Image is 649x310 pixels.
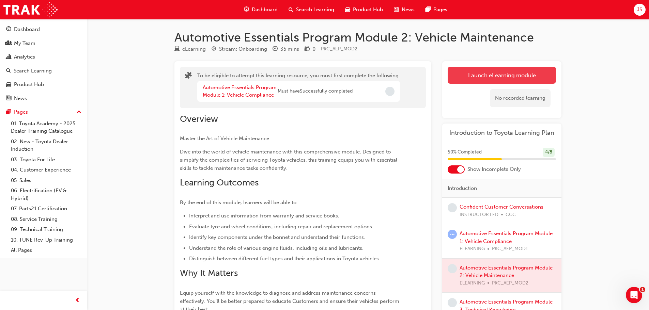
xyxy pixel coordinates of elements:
span: Must have Successfully completed [278,87,353,95]
div: 4 / 8 [543,148,555,157]
span: Incomplete [385,87,395,96]
a: guage-iconDashboard [238,3,283,17]
a: search-iconSearch Learning [283,3,340,17]
span: Search Learning [296,6,334,14]
span: learningRecordVerb_NONE-icon [448,298,457,307]
div: 0 [312,45,315,53]
div: Dashboard [14,26,40,33]
span: PKC_AEP_MOD1 [492,245,528,253]
a: Dashboard [3,23,84,36]
img: Trak [3,2,58,17]
span: learningRecordVerb_ATTEMPT-icon [448,230,457,239]
span: money-icon [305,46,310,52]
span: Dashboard [252,6,278,14]
a: 07. Parts21 Certification [8,203,84,214]
div: To be eligible to attempt this learning resource, you must first complete the following: [197,72,400,103]
span: News [402,6,415,14]
a: Automotive Essentials Program Module 1: Vehicle Compliance [460,230,553,244]
div: Analytics [14,53,35,61]
span: learningRecordVerb_NONE-icon [448,203,457,212]
span: prev-icon [75,296,80,305]
a: news-iconNews [388,3,420,17]
span: chart-icon [6,54,11,60]
div: Product Hub [14,81,44,88]
a: 06. Electrification (EV & Hybrid) [8,185,84,203]
span: 50 % Completed [448,148,482,156]
span: CCC [506,211,516,219]
span: guage-icon [6,27,11,33]
span: Overview [180,114,218,124]
h1: Automotive Essentials Program Module 2: Vehicle Maintenance [174,30,561,45]
button: Pages [3,106,84,118]
div: Stream: Onboarding [219,45,267,53]
div: No recorded learning [490,89,551,107]
span: Learning resource code [321,46,357,52]
span: Product Hub [353,6,383,14]
a: News [3,92,84,105]
div: Price [305,45,315,53]
span: Evaluate tyre and wheel conditions, including repair and replacement options. [189,224,373,230]
span: INSTRUCTOR LED [460,211,498,219]
span: JS [637,6,642,14]
div: News [14,95,27,102]
a: 05. Sales [8,175,84,186]
span: pages-icon [6,109,11,115]
span: 1 [640,287,645,292]
button: JS [634,4,646,16]
span: Show Incomplete Only [467,165,521,173]
span: pages-icon [426,5,431,14]
div: Pages [14,108,28,116]
span: Interpret and use information from warranty and service books. [189,213,339,219]
iframe: Intercom live chat [626,287,642,303]
a: 01. Toyota Academy - 2025 Dealer Training Catalogue [8,118,84,136]
a: Automotive Essentials Program Module 1: Vehicle Compliance [203,84,277,98]
span: By the end of this module, learners will be able to: [180,199,298,206]
span: search-icon [6,68,11,74]
a: 04. Customer Experience [8,165,84,175]
a: 08. Service Training [8,214,84,225]
span: Identify key components under the bonnet and understand their functions. [189,234,365,240]
span: guage-icon [244,5,249,14]
a: Search Learning [3,65,84,77]
a: Product Hub [3,78,84,91]
div: Duration [273,45,299,53]
div: My Team [14,39,35,47]
a: Confident Customer Conversations [460,204,543,210]
div: eLearning [182,45,206,53]
span: Why It Matters [180,268,238,278]
span: Master the Art of Vehicle Maintenance [180,135,269,142]
span: ELEARNING [460,245,485,253]
div: Type [174,45,206,53]
a: 02. New - Toyota Dealer Induction [8,136,84,154]
span: Pages [433,6,447,14]
a: My Team [3,37,84,50]
span: Understand the role of various engine fluids, including oils and lubricants. [189,245,364,251]
span: puzzle-icon [185,72,192,80]
div: 35 mins [280,45,299,53]
button: DashboardMy TeamAnalyticsSearch LearningProduct HubNews [3,22,84,106]
div: Search Learning [14,67,52,75]
span: target-icon [211,46,216,52]
span: learningResourceType_ELEARNING-icon [174,46,180,52]
span: news-icon [6,96,11,102]
a: pages-iconPages [420,3,453,17]
a: All Pages [8,245,84,256]
span: Dive into the world of vehicle maintenance with this comprehensive module. Designed to simplify t... [180,149,399,171]
a: 10. TUNE Rev-Up Training [8,235,84,245]
a: 03. Toyota For Life [8,154,84,165]
a: Introduction to Toyota Learning Plan [448,129,556,137]
span: Introduction [448,184,477,192]
span: Learning Outcomes [180,177,259,188]
span: clock-icon [273,46,278,52]
span: learningRecordVerb_NONE-icon [448,264,457,273]
span: car-icon [6,82,11,88]
span: search-icon [289,5,293,14]
span: up-icon [77,108,81,117]
a: 09. Technical Training [8,224,84,235]
a: Analytics [3,51,84,63]
span: news-icon [394,5,399,14]
a: car-iconProduct Hub [340,3,388,17]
